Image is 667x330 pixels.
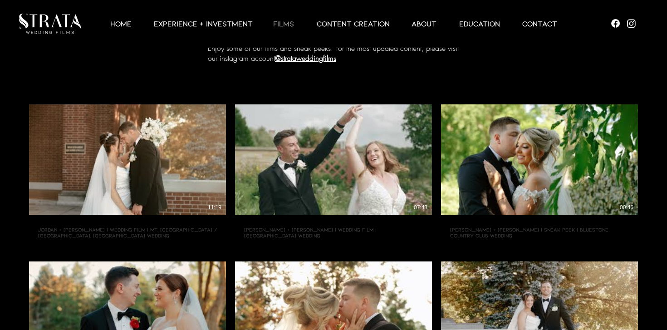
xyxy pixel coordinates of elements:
h3: Jordan + [PERSON_NAME] | Wedding Film | Mt. [GEOGRAPHIC_DATA] / [GEOGRAPHIC_DATA], [GEOGRAPHIC_DA... [38,226,217,239]
nav: Site [86,18,581,29]
div: 11:19 [208,204,221,211]
a: CONTENT CREATION [305,18,400,29]
a: Films [262,18,305,29]
a: EXPERIENCE + INVESTMENT [142,18,262,29]
img: LUX STRATA TEST_edited.png [19,14,81,34]
p: ABOUT [407,18,441,29]
p: Contact [518,18,562,29]
p: HOME [106,18,136,29]
button: [PERSON_NAME] + [PERSON_NAME] | Wedding Film | [GEOGRAPHIC_DATA] Wedding [235,215,432,239]
a: Contact [511,18,568,29]
span: Enjoy some of our films and sneak peeks. For the most updated content, please visit our instagram... [208,43,459,63]
p: Films [269,18,299,29]
a: HOME [99,18,142,29]
button: [PERSON_NAME] + [PERSON_NAME] | Sneak Peek | Bluestone Country Club Wedding [441,215,638,239]
p: EDUCATION [455,18,505,29]
div: 00:46 [620,204,633,211]
div: 07:43 [414,204,427,211]
a: @strataweddingfilms [275,53,336,63]
h3: [PERSON_NAME] + [PERSON_NAME] | Wedding Film | [GEOGRAPHIC_DATA] Wedding [244,226,423,239]
p: CONTENT CREATION [312,18,394,29]
button: Jordan + [PERSON_NAME] | Wedding Film | Mt. [GEOGRAPHIC_DATA] / [GEOGRAPHIC_DATA], [GEOGRAPHIC_DA... [29,215,226,239]
ul: Social Bar [610,18,637,29]
h3: [PERSON_NAME] + [PERSON_NAME] | Sneak Peek | Bluestone Country Club Wedding [450,226,629,239]
a: EDUCATION [448,18,511,29]
p: EXPERIENCE + INVESTMENT [149,18,257,29]
a: ABOUT [400,18,448,29]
